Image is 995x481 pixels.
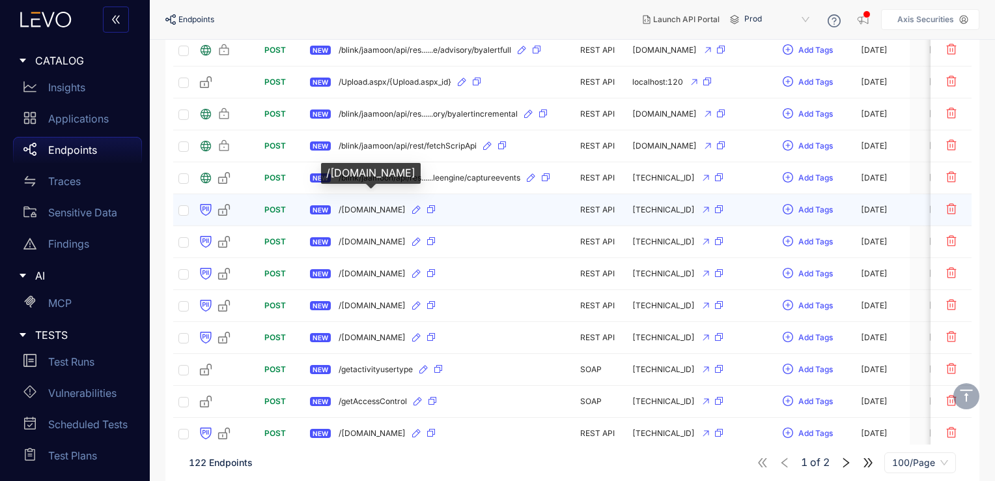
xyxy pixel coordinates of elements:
[339,78,451,87] span: /Upload.aspx/{Upload.aspx_id}
[580,365,622,374] div: SOAP
[339,141,477,151] span: /blink/jaamoon/api/rest/fetchScripApi
[798,397,833,406] span: Add Tags
[48,356,94,368] p: Test Runs
[632,109,697,119] span: [DOMAIN_NAME]
[580,237,622,246] div: REST API
[783,140,793,152] span: plus-circle
[861,109,888,119] div: [DATE]
[580,109,622,119] div: REST API
[339,333,406,342] span: /[DOMAIN_NAME]
[782,40,834,61] button: plus-circleAdd Tags
[783,236,793,248] span: plus-circle
[632,429,695,438] span: [TECHNICAL_ID]
[782,359,834,380] button: plus-circleAdd Tags
[632,205,695,214] span: [TECHNICAL_ID]
[897,15,954,24] p: Axis Securities
[632,397,695,406] span: [TECHNICAL_ID]
[580,78,622,87] div: REST API
[35,55,132,66] span: CATALOG
[48,387,117,399] p: Vulnerabilities
[264,428,286,438] span: POST
[339,109,518,119] span: /blink/jaamoon/api/res......ory/byalertincremental
[13,443,142,474] a: Test Plans
[632,9,730,30] button: Launch API Portal
[264,396,286,406] span: POST
[580,397,622,406] div: SOAP
[18,56,27,65] span: caret-right
[310,365,331,374] span: NEW
[798,429,833,438] span: Add Tags
[48,81,85,93] p: Insights
[783,172,793,184] span: plus-circle
[48,297,72,309] p: MCP
[48,418,128,430] p: Scheduled Tests
[13,199,142,231] a: Sensitive Data
[632,237,695,246] span: [TECHNICAL_ID]
[798,78,833,87] span: Add Tags
[798,109,833,119] span: Add Tags
[861,78,888,87] div: [DATE]
[798,301,833,310] span: Add Tags
[861,173,888,182] div: [DATE]
[798,333,833,342] span: Add Tags
[178,15,214,24] span: Endpoints
[310,205,331,214] span: NEW
[18,330,27,340] span: caret-right
[823,457,830,469] span: 2
[580,301,622,310] div: REST API
[8,47,142,74] div: CATALOG
[861,429,888,438] div: [DATE]
[798,46,833,55] span: Add Tags
[264,332,286,342] span: POST
[632,78,683,87] span: localhost:120
[580,205,622,214] div: REST API
[580,429,622,438] div: REST API
[929,365,956,374] div: [DATE]
[929,78,956,87] div: [DATE]
[310,141,331,151] span: NEW
[264,237,286,246] span: POST
[801,457,830,469] span: of
[8,262,142,289] div: AI
[339,173,520,182] span: /blink/jaamoon/api/res......leengine/captureevents
[929,141,956,151] div: [DATE]
[861,46,888,55] div: [DATE]
[48,207,117,218] p: Sensitive Data
[632,173,695,182] span: [TECHNICAL_ID]
[13,168,142,199] a: Traces
[23,175,36,188] span: swap
[48,144,97,156] p: Endpoints
[959,388,974,403] span: vertical-align-top
[339,46,511,55] span: /blink/jaamoon/api/res......e/advisory/byalertfull
[35,329,132,341] span: TESTS
[929,173,956,182] div: [DATE]
[35,270,132,282] span: AI
[782,104,834,124] button: plus-circleAdd Tags
[632,301,695,310] span: [TECHNICAL_ID]
[798,141,833,151] span: Add Tags
[310,46,331,55] span: NEW
[264,300,286,310] span: POST
[13,380,142,411] a: Vulnerabilities
[310,109,331,119] span: NEW
[782,391,834,412] button: plus-circleAdd Tags
[310,397,331,406] span: NEW
[264,141,286,151] span: POST
[580,46,622,55] div: REST API
[783,332,793,343] span: plus-circle
[13,231,142,262] a: Findings
[783,364,793,375] span: plus-circle
[632,269,695,278] span: [TECHNICAL_ID]
[310,78,331,87] span: NEW
[48,238,89,250] p: Findings
[264,205,286,214] span: POST
[798,173,833,182] span: Add Tags
[783,300,793,312] span: plus-circle
[339,365,413,374] span: /getactivityusertype
[310,237,331,246] span: NEW
[744,9,812,30] span: Prod
[48,113,109,124] p: Applications
[264,45,286,55] span: POST
[861,237,888,246] div: [DATE]
[48,175,81,187] p: Traces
